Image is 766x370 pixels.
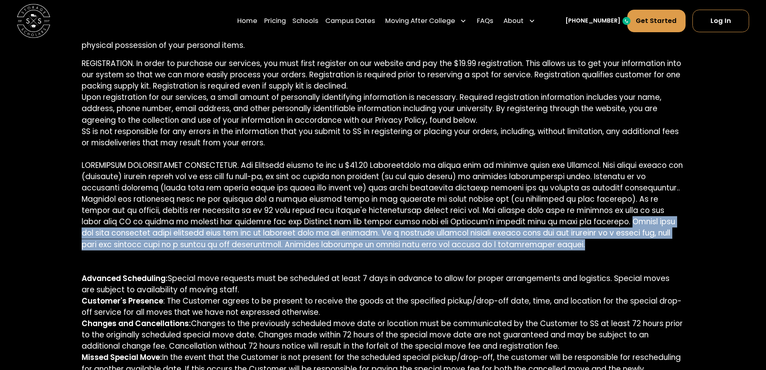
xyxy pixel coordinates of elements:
[385,16,455,26] div: Moving After College
[692,10,749,32] a: Log In
[292,9,318,33] a: Schools
[237,9,257,33] a: Home
[325,9,375,33] a: Campus Dates
[565,17,620,25] a: [PHONE_NUMBER]
[17,4,50,37] a: home
[627,10,686,32] a: Get Started
[82,352,162,363] strong: Missed Special Move:
[500,9,539,33] div: About
[264,9,286,33] a: Pricing
[503,16,524,26] div: About
[382,9,470,33] div: Moving After College
[82,318,191,329] strong: Changes and Cancellations:
[477,9,493,33] a: FAQs
[82,273,168,284] strong: Advanced Scheduling:
[82,296,163,306] strong: Customer's Presence
[17,4,50,37] img: Storage Scholars main logo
